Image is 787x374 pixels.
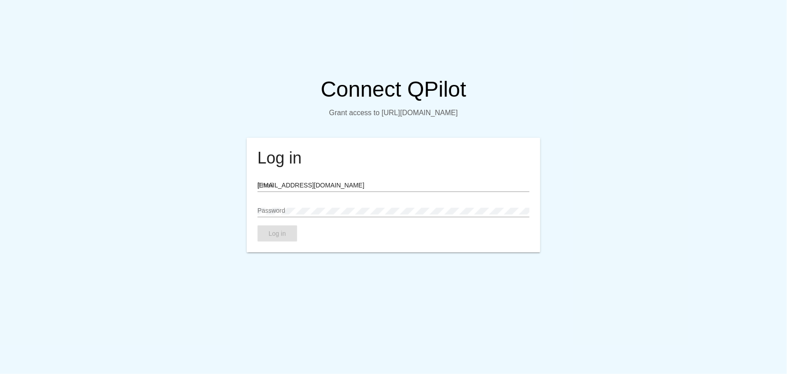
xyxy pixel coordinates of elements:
input: Email [258,182,529,189]
h1: Connect QPilot [247,77,540,102]
button: Log in [258,225,297,242]
span: Log in [269,230,286,237]
h2: Log in [258,149,529,168]
p: Grant access to [URL][DOMAIN_NAME] [247,109,540,117]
